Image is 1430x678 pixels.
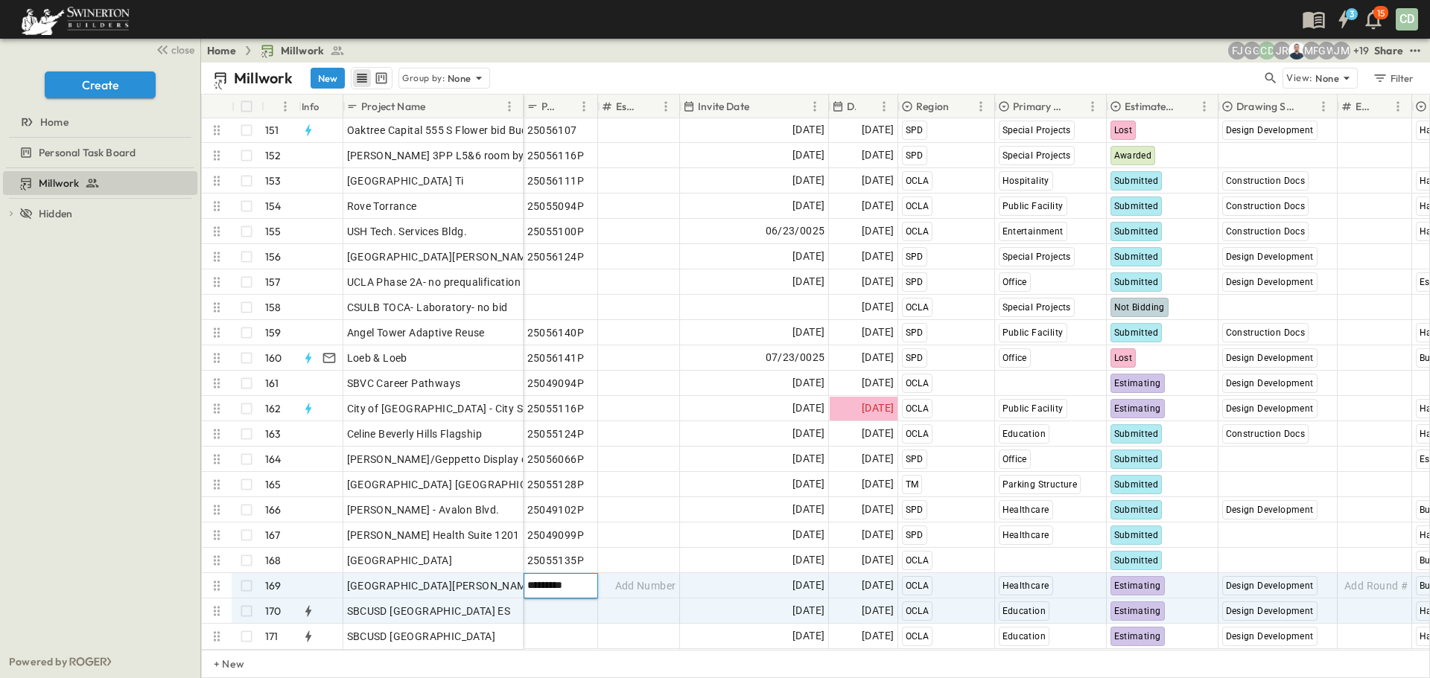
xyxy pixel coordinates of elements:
span: City of [GEOGRAPHIC_DATA] - City Services Building [347,401,600,416]
span: Design Development [1226,353,1314,363]
span: SPD [906,530,924,540]
span: Not Bidding [1114,302,1165,313]
span: [DATE] [792,526,824,543]
span: Submitted [1114,226,1159,237]
span: 25056116P [527,148,585,163]
div: Christopher Detar (christopher.detar@swinerton.com) [1258,42,1276,60]
span: Education [1002,429,1046,439]
span: Design Development [1226,403,1314,414]
p: 153 [265,173,282,188]
span: Submitted [1114,327,1159,338]
span: Public Facility [1002,403,1064,414]
button: Menu [657,97,675,115]
span: Submitted [1114,505,1159,515]
div: Millworktest [3,171,197,195]
span: Estimating [1114,403,1161,414]
button: Menu [972,97,990,115]
span: [DATE] [862,551,894,569]
span: Submitted [1114,479,1159,490]
span: [DATE] [792,425,824,442]
span: Entertainment [1002,226,1064,237]
p: Region [916,99,949,114]
span: Construction Docs [1226,226,1306,237]
span: [DATE] [862,248,894,265]
img: Brandon Norcutt (brandon.norcutt@swinerton.com) [1288,42,1306,60]
span: Parking Structure [1002,479,1078,490]
span: [PERSON_NAME] Health Suite 1201 [347,528,520,543]
nav: breadcrumbs [207,43,354,58]
p: 161 [265,376,279,391]
button: 3 [1329,6,1358,33]
span: [DATE] [792,400,824,417]
span: OCLA [906,631,929,642]
span: [DATE] [862,602,894,619]
span: 25055094P [527,199,585,214]
p: View: [1286,70,1312,86]
span: USH Tech. Services Bldg. [347,224,468,239]
span: Office [1002,353,1027,363]
span: 25055135P [527,553,585,568]
span: [DATE] [792,450,824,467]
p: 163 [265,426,282,441]
span: Oaktree Capital 555 S Flower bid Budget [347,123,544,138]
span: [GEOGRAPHIC_DATA] Ti [347,173,464,188]
span: Public Facility [1002,201,1064,211]
span: Estimating [1114,631,1161,642]
span: Loeb & Loeb [347,351,407,365]
span: Submitted [1114,201,1159,211]
span: Submitted [1114,454,1159,464]
span: Design Development [1226,505,1314,515]
button: Menu [875,97,893,115]
span: Rove Torrance [347,199,417,214]
button: Menu [1195,97,1213,115]
button: Sort [952,98,968,115]
span: UCLA Phase 2A- no prequalification needed [347,275,559,290]
p: 169 [265,578,282,593]
button: Menu [500,97,518,115]
p: 159 [265,325,282,340]
span: Submitted [1114,555,1159,566]
span: [GEOGRAPHIC_DATA] [GEOGRAPHIC_DATA] Structure [347,477,609,492]
span: SBCUSD [GEOGRAPHIC_DATA] [347,629,496,644]
span: [DATE] [862,197,894,214]
span: Healthcare [1002,505,1049,515]
div: Personal Task Boardtest [3,141,197,164]
span: Office [1002,277,1027,287]
span: [DATE] [792,248,824,265]
span: [DATE] [792,324,824,341]
p: 154 [265,199,282,214]
span: Design Development [1226,125,1314,135]
button: close [150,39,197,60]
span: [DATE] [862,577,894,594]
span: [GEOGRAPHIC_DATA][PERSON_NAME] [347,578,536,593]
div: GEORGIA WESLEY (georgia.wesley@swinerton.com) [1318,42,1335,60]
button: Sort [267,98,284,115]
div: CD [1396,8,1418,31]
button: Menu [1084,97,1102,115]
button: Sort [1373,98,1389,115]
div: Filter [1372,70,1414,86]
span: Submitted [1114,176,1159,186]
button: row view [353,69,371,87]
span: CSULB TOCA- Laboratory- no bid [347,300,508,315]
span: TM [906,479,919,490]
span: [DATE] [792,627,824,645]
p: Due Date [847,99,856,114]
span: OCLA [906,226,929,237]
p: Millwork [234,68,293,89]
span: OCLA [906,429,929,439]
span: Lost [1114,125,1133,135]
span: [DATE] [792,197,824,214]
div: Joshua Russell (joshua.russell@swinerton.com) [1273,42,1291,60]
span: Special Projects [1002,125,1071,135]
span: [DATE] [792,602,824,619]
span: [DATE] [862,273,894,290]
span: OCLA [906,581,929,591]
span: [GEOGRAPHIC_DATA] [347,553,453,568]
a: Millwork [260,43,345,58]
div: Madison Pagdilao (madison.pagdilao@swinerton.com) [1303,42,1321,60]
button: Sort [559,98,575,115]
div: Info [302,86,320,127]
span: SPD [906,505,924,515]
span: [DATE] [792,577,824,594]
